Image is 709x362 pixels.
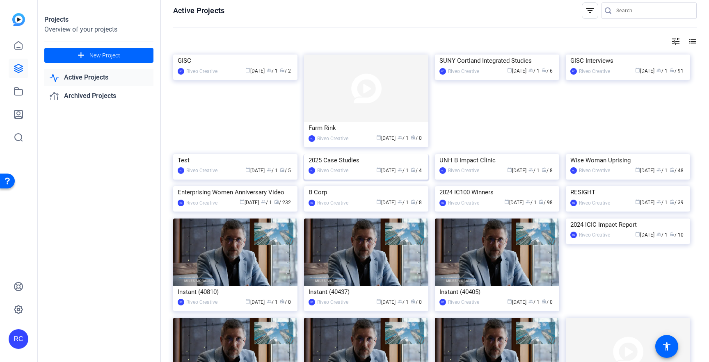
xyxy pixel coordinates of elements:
mat-icon: tune [671,36,681,46]
span: [DATE] [376,135,396,141]
span: radio [274,199,279,204]
span: / 1 [656,232,668,238]
span: / 0 [542,299,553,305]
span: radio [411,135,416,140]
span: / 1 [528,168,540,173]
div: Riveo Creative [448,166,479,175]
div: B Corp [309,186,424,198]
span: / 91 [670,68,684,74]
span: radio [411,167,416,172]
div: Riveo Creative [186,199,217,207]
span: radio [542,299,547,304]
span: radio [670,232,675,237]
span: calendar_today [245,167,250,172]
span: / 1 [398,135,409,141]
span: / 1 [267,299,278,305]
span: / 0 [411,299,422,305]
span: / 1 [656,200,668,205]
span: group [398,135,403,140]
span: / 1 [656,168,668,173]
span: calendar_today [240,199,245,204]
span: [DATE] [245,168,265,173]
div: Riveo Creative [579,166,610,175]
div: GISC [178,55,293,67]
span: radio [542,68,547,73]
span: / 8 [542,168,553,173]
span: / 4 [411,168,422,173]
div: Riveo Creative [448,199,479,207]
span: group [528,167,533,172]
span: group [261,199,266,204]
div: 2024 ICIC Impact Report [570,219,686,231]
span: group [398,299,403,304]
div: Riveo Creative [317,166,348,175]
span: group [267,299,272,304]
span: [DATE] [245,68,265,74]
div: UNH B Impact Clinic [439,154,555,166]
div: Riveo Creative [579,231,610,239]
div: Instant (40405) [439,286,555,298]
div: Riveo Creative [579,199,610,207]
span: / 98 [539,200,553,205]
span: radio [670,167,675,172]
div: Projects [44,15,153,25]
div: RC [439,167,446,174]
span: calendar_today [376,135,381,140]
div: Overview of your projects [44,25,153,34]
span: [DATE] [507,299,526,305]
div: Riveo Creative [186,67,217,75]
mat-icon: filter_list [585,6,595,16]
span: calendar_today [635,232,640,237]
div: Riveo Creative [448,67,479,75]
span: group [267,68,272,73]
div: Wise Woman Uprising [570,154,686,166]
span: radio [280,167,285,172]
div: SUNY Cortland Integrated Studies [439,55,555,67]
div: RC [9,329,28,349]
span: radio [280,68,285,73]
span: radio [670,68,675,73]
img: blue-gradient.svg [12,13,25,26]
div: Farm Rink [309,122,424,134]
span: radio [539,199,544,204]
div: Enterprising Women Anniversary Video [178,186,293,198]
mat-icon: list [687,36,697,46]
span: calendar_today [635,68,640,73]
div: RC [178,167,184,174]
span: / 48 [670,168,684,173]
a: Archived Projects [44,88,153,105]
span: / 1 [398,299,409,305]
div: RC [439,200,446,206]
span: group [656,167,661,172]
span: / 1 [398,200,409,205]
span: calendar_today [507,167,512,172]
div: Riveo Creative [317,134,348,143]
div: RC [570,167,577,174]
span: / 1 [398,168,409,173]
div: Riveo Creative [317,199,348,207]
div: RC [178,299,184,305]
div: Instant (40810) [178,286,293,298]
span: calendar_today [245,68,250,73]
div: RC [178,200,184,206]
span: / 0 [411,135,422,141]
div: RC [439,68,446,75]
span: radio [411,299,416,304]
span: [DATE] [635,168,654,173]
span: group [267,167,272,172]
a: Active Projects [44,69,153,86]
span: / 39 [670,200,684,205]
span: / 10 [670,232,684,238]
div: 2025 Case Studies [309,154,424,166]
span: New Project [89,51,120,60]
span: calendar_today [635,167,640,172]
span: calendar_today [635,199,640,204]
span: calendar_today [245,299,250,304]
span: [DATE] [376,299,396,305]
div: Riveo Creative [186,298,217,306]
span: calendar_today [376,167,381,172]
span: radio [542,167,547,172]
span: group [528,68,533,73]
h1: Active Projects [173,6,224,16]
span: radio [411,199,416,204]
